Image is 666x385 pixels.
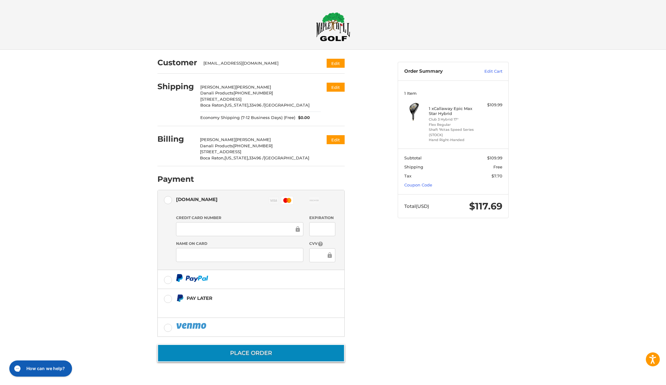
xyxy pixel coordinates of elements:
[404,91,502,96] h3: 1 Item
[264,103,310,108] span: [GEOGRAPHIC_DATA]
[249,103,264,108] span: 33496 /
[429,137,476,143] li: Hand Right-Handed
[200,149,241,154] span: [STREET_ADDRESS]
[327,135,345,144] button: Edit
[200,90,233,95] span: Danali Products
[203,60,315,66] div: [EMAIL_ADDRESS][DOMAIN_NAME]
[249,155,264,160] span: 33496 /
[309,241,335,247] label: CVV
[176,194,218,204] div: [DOMAIN_NAME]
[233,90,273,95] span: [PHONE_NUMBER]
[487,155,502,160] span: $109.99
[176,241,303,246] label: Name on Card
[429,122,476,127] li: Flex Regular
[471,68,502,75] a: Edit Cart
[157,174,194,184] h2: Payment
[469,200,502,212] span: $117.69
[157,134,194,144] h2: Billing
[176,274,208,282] img: PayPal icon
[316,12,350,41] img: Maple Hill Golf
[404,155,422,160] span: Subtotal
[478,102,502,108] div: $109.99
[429,117,476,122] li: Club 3 Hybrid 17°
[309,215,335,221] label: Expiration
[200,115,295,121] span: Economy Shipping (7-12 Business Days) (Free)
[235,137,271,142] span: [PERSON_NAME]
[176,305,306,310] iframe: PayPal Message 1
[236,85,271,89] span: [PERSON_NAME]
[157,58,197,67] h2: Customer
[429,106,476,116] h4: 1 x Callaway Epic Max Star Hybrid
[327,59,345,68] button: Edit
[6,358,74,379] iframe: Gorgias live chat messenger
[187,293,306,303] div: Pay Later
[200,103,225,108] span: Boca Raton,
[404,68,471,75] h3: Order Summary
[295,115,310,121] span: $0.00
[225,103,249,108] span: [US_STATE],
[429,127,476,137] li: Shaft *Attas Speed Series (STOCK)
[224,155,249,160] span: [US_STATE],
[200,143,233,148] span: Danali Products
[157,344,345,362] button: Place Order
[327,83,345,92] button: Edit
[264,155,309,160] span: [GEOGRAPHIC_DATA]
[176,322,208,330] img: PayPal icon
[200,137,235,142] span: [PERSON_NAME]
[176,215,303,221] label: Credit Card Number
[200,97,242,102] span: [STREET_ADDRESS]
[200,85,236,89] span: [PERSON_NAME]
[404,164,423,169] span: Shipping
[200,155,224,160] span: Boca Raton,
[404,203,429,209] span: Total (USD)
[157,82,194,91] h2: Shipping
[493,164,502,169] span: Free
[233,143,273,148] span: [PHONE_NUMBER]
[492,173,502,178] span: $7.70
[176,294,184,302] img: Pay Later icon
[404,173,411,178] span: Tax
[404,182,432,187] a: Coupon Code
